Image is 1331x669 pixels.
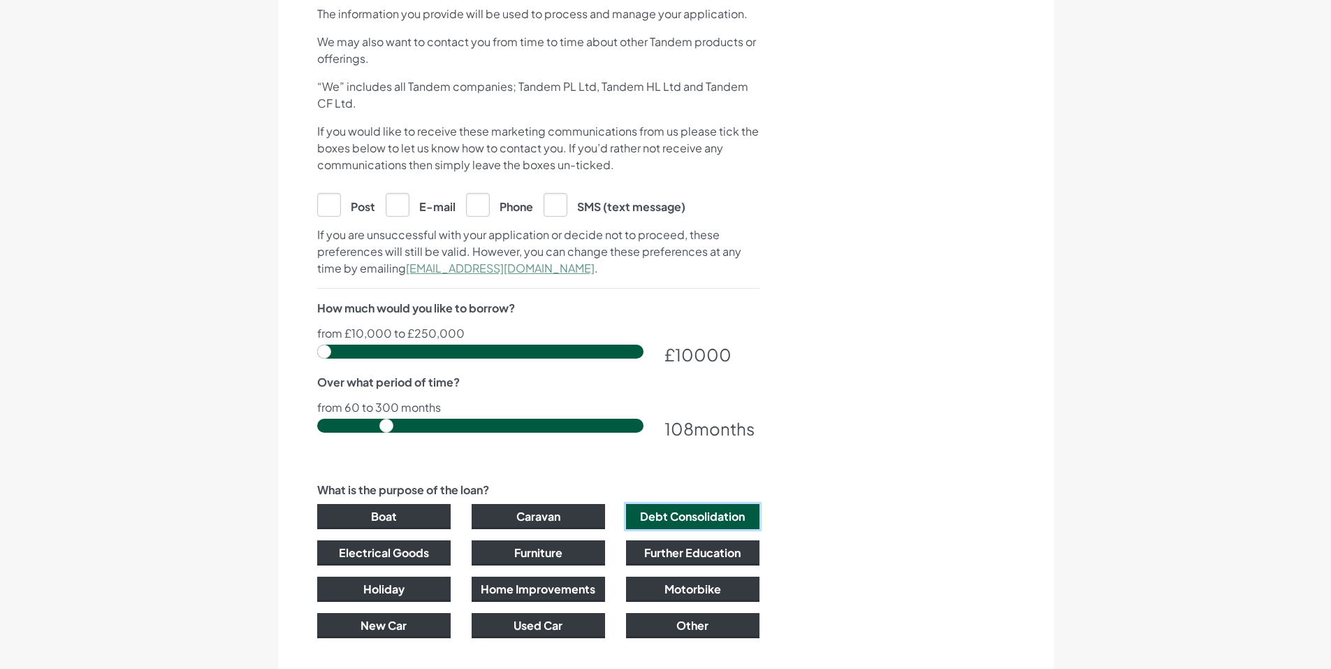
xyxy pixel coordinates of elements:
button: Electrical Goods [317,540,451,566]
button: Caravan [472,504,605,529]
button: Debt Consolidation [626,504,759,529]
span: 108 [664,418,694,439]
span: 10000 [675,344,732,365]
button: Boat [317,504,451,529]
p: from 60 to 300 months [317,402,759,413]
p: If you would like to receive these marketing communications from us please tick the boxes below t... [317,123,759,173]
label: Over what period of time? [317,374,460,391]
label: What is the purpose of the loan? [317,482,489,498]
label: How much would you like to borrow? [317,300,515,317]
p: from £10,000 to £250,000 [317,328,759,339]
div: £ [664,342,759,367]
p: The information you provide will be used to process and manage your application. [317,6,759,22]
button: Other [626,613,759,638]
button: Home Improvements [472,577,605,602]
label: SMS (text message) [544,193,685,215]
div: months [664,416,759,441]
label: Post [317,193,375,215]
button: Motorbike [626,577,759,602]
a: [EMAIL_ADDRESS][DOMAIN_NAME] [406,261,595,275]
p: We may also want to contact you from time to time about other Tandem products or offerings. [317,34,759,67]
p: “We” includes all Tandem companies; Tandem PL Ltd, Tandem HL Ltd and Tandem CF Ltd. [317,78,759,112]
button: Furniture [472,540,605,566]
label: E-mail [386,193,456,215]
button: Further Education [626,540,759,566]
button: Used Car [472,613,605,638]
button: New Car [317,613,451,638]
label: Phone [466,193,533,215]
button: Holiday [317,577,451,602]
p: If you are unsuccessful with your application or decide not to proceed, these preferences will st... [317,226,759,277]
